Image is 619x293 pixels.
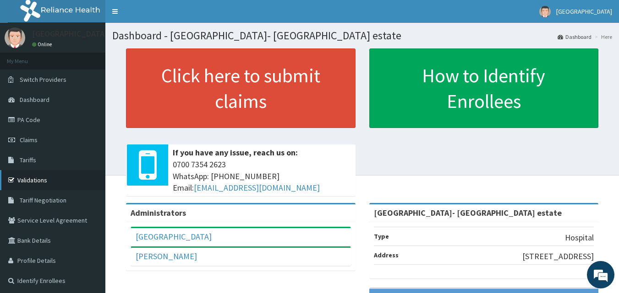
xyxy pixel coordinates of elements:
p: Hospital [565,232,594,244]
span: Tariff Negotiation [20,196,66,204]
span: 0700 7354 2623 WhatsApp: [PHONE_NUMBER] Email: [173,159,351,194]
li: Here [592,33,612,41]
a: Dashboard [558,33,592,41]
b: Address [374,251,399,259]
a: Click here to submit claims [126,48,356,128]
a: Online [32,41,54,48]
p: [STREET_ADDRESS] [522,250,594,262]
div: Minimize live chat window [150,5,172,27]
a: [EMAIL_ADDRESS][DOMAIN_NAME] [194,182,320,193]
p: [GEOGRAPHIC_DATA] [32,30,108,38]
span: We're online! [53,88,126,181]
textarea: Type your message and hit 'Enter' [5,196,175,228]
a: How to Identify Enrollees [369,48,599,128]
img: User Image [539,6,551,17]
span: Switch Providers [20,75,66,84]
b: Type [374,232,389,240]
img: d_794563401_company_1708531726252_794563401 [17,46,37,69]
span: Dashboard [20,96,49,104]
strong: [GEOGRAPHIC_DATA]- [GEOGRAPHIC_DATA] estate [374,208,562,218]
a: [PERSON_NAME] [136,251,197,261]
img: User Image [5,27,25,48]
span: Tariffs [20,156,36,164]
b: If you have any issue, reach us on: [173,147,298,158]
b: Administrators [131,208,186,218]
span: [GEOGRAPHIC_DATA] [556,7,612,16]
span: Claims [20,136,38,144]
a: [GEOGRAPHIC_DATA] [136,231,212,242]
h1: Dashboard - [GEOGRAPHIC_DATA]- [GEOGRAPHIC_DATA] estate [112,30,612,42]
div: Chat with us now [48,51,154,63]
